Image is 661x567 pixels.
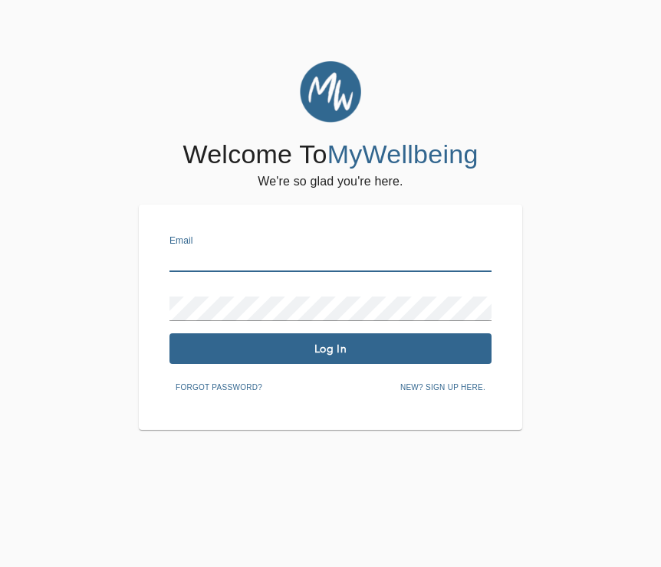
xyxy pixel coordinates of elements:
[169,380,268,392] a: Forgot password?
[169,237,193,246] label: Email
[169,333,492,364] button: Log In
[176,381,262,395] span: Forgot password?
[176,342,485,356] span: Log In
[300,61,361,123] img: MyWellbeing
[400,381,485,395] span: New? Sign up here.
[258,171,403,192] h6: We're so glad you're here.
[183,139,478,171] h4: Welcome To
[327,139,478,169] span: MyWellbeing
[169,376,268,399] button: Forgot password?
[394,376,492,399] button: New? Sign up here.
